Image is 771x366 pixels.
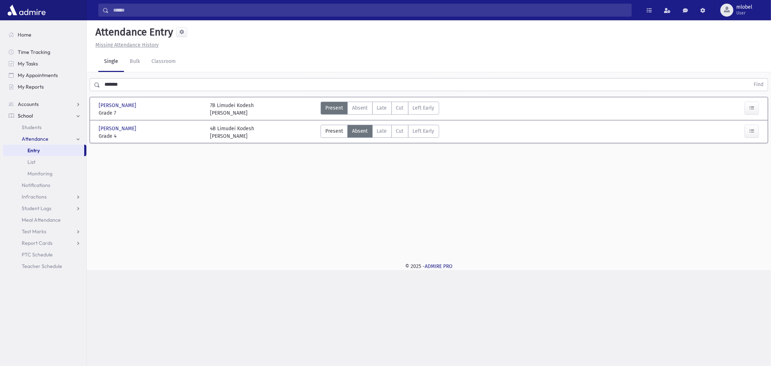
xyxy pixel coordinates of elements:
[22,217,61,223] span: Meal Attendance
[3,81,86,93] a: My Reports
[99,109,203,117] span: Grade 7
[425,263,453,269] a: ADMIRE PRO
[22,263,62,269] span: Teacher Schedule
[98,263,759,270] div: © 2025 -
[352,127,368,135] span: Absent
[18,101,39,107] span: Accounts
[3,203,86,214] a: Student Logs
[413,104,434,112] span: Left Early
[27,159,35,165] span: List
[124,52,146,72] a: Bulk
[22,182,50,188] span: Notifications
[27,170,52,177] span: Monitoring
[736,4,752,10] span: mlobel
[3,145,84,156] a: Entry
[3,133,86,145] a: Attendance
[396,104,404,112] span: Cut
[325,127,343,135] span: Present
[377,127,387,135] span: Late
[22,251,53,258] span: PTC Schedule
[321,102,439,117] div: AttTypes
[18,112,33,119] span: School
[99,102,138,109] span: [PERSON_NAME]
[6,3,47,17] img: AdmirePro
[377,104,387,112] span: Late
[22,228,46,235] span: Test Marks
[736,10,752,16] span: User
[3,260,86,272] a: Teacher Schedule
[352,104,368,112] span: Absent
[3,214,86,226] a: Meal Attendance
[3,168,86,179] a: Monitoring
[749,78,768,91] button: Find
[22,240,52,246] span: Report Cards
[99,132,203,140] span: Grade 4
[3,156,86,168] a: List
[325,104,343,112] span: Present
[3,226,86,237] a: Test Marks
[3,191,86,203] a: Infractions
[3,29,86,41] a: Home
[3,98,86,110] a: Accounts
[210,125,254,140] div: 4B Limudei Kodesh [PERSON_NAME]
[210,102,254,117] div: 7B Limudei Kodesh [PERSON_NAME]
[321,125,439,140] div: AttTypes
[413,127,434,135] span: Left Early
[18,49,50,55] span: Time Tracking
[109,4,631,17] input: Search
[18,60,38,67] span: My Tasks
[22,205,51,212] span: Student Logs
[3,69,86,81] a: My Appointments
[93,42,159,48] a: Missing Attendance History
[3,58,86,69] a: My Tasks
[3,110,86,122] a: School
[3,237,86,249] a: Report Cards
[99,125,138,132] span: [PERSON_NAME]
[3,122,86,133] a: Students
[95,42,159,48] u: Missing Attendance History
[18,72,58,78] span: My Appointments
[3,249,86,260] a: PTC Schedule
[22,136,48,142] span: Attendance
[22,124,42,131] span: Students
[3,179,86,191] a: Notifications
[396,127,404,135] span: Cut
[18,31,31,38] span: Home
[3,46,86,58] a: Time Tracking
[18,84,44,90] span: My Reports
[22,193,47,200] span: Infractions
[93,26,173,38] h5: Attendance Entry
[98,52,124,72] a: Single
[146,52,181,72] a: Classroom
[27,147,40,154] span: Entry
